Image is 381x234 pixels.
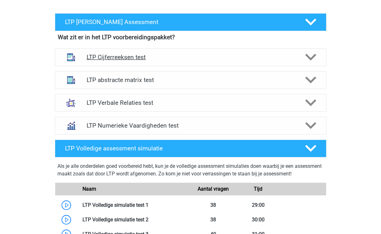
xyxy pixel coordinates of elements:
[78,216,191,224] div: LTP Volledige simulatie test 2
[52,117,329,135] a: numeriek redeneren LTP Numerieke Vaardigheden test
[52,48,329,66] a: cijferreeksen LTP Cijferreeksen test
[87,54,294,61] h4: LTP Cijferreeksen test
[63,49,79,66] img: cijferreeksen
[52,13,329,31] a: LTP [PERSON_NAME] Assessment
[63,117,79,134] img: numeriek redeneren
[63,72,79,88] img: abstracte matrices
[65,18,295,26] h4: LTP [PERSON_NAME] Assessment
[52,94,329,112] a: analogieen LTP Verbale Relaties test
[87,76,294,84] h4: LTP abstracte matrix test
[78,185,191,193] div: Naam
[65,145,295,152] h4: LTP Volledige assessment simulatie
[58,34,324,41] h4: Wat zit er in het LTP voorbereidingspakket?
[57,162,324,180] div: Als je alle onderdelen goed voorbereid hebt, kun je de volledige assessment simulaties doen waarb...
[78,201,191,209] div: LTP Volledige simulatie test 1
[87,122,294,129] h4: LTP Numerieke Vaardigheden test
[236,185,281,193] div: Tijd
[52,71,329,89] a: abstracte matrices LTP abstracte matrix test
[87,99,294,106] h4: LTP Verbale Relaties test
[63,95,79,111] img: analogieen
[52,140,329,157] a: LTP Volledige assessment simulatie
[190,185,235,193] div: Aantal vragen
